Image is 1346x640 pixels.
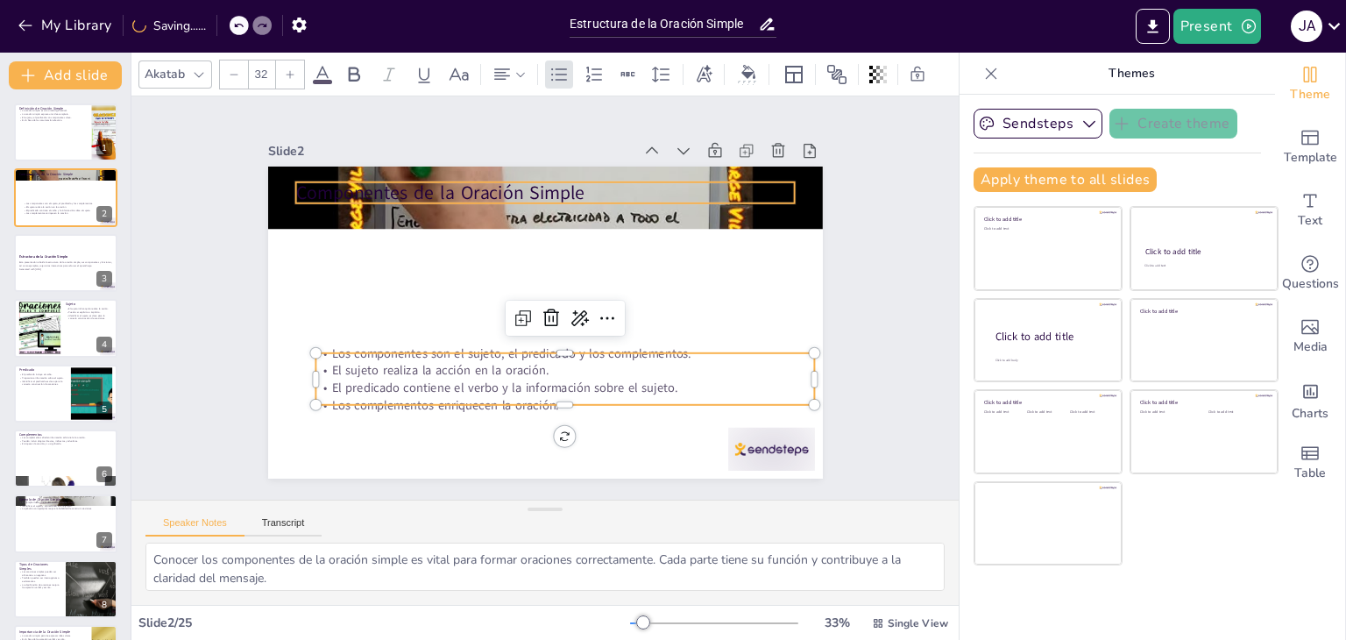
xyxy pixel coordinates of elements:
p: Componentes de la Oración Simple [19,171,112,176]
span: Template [1284,148,1337,167]
p: Sujeto [66,302,112,307]
p: Puede ser explícito o implícito. [66,310,112,314]
p: Importancia de la Oración Simple [19,629,87,635]
button: Sendsteps [974,109,1102,139]
div: Get real-time input from your audience [1275,242,1345,305]
div: 7 [96,532,112,548]
div: J A [1291,11,1322,42]
div: 1 [96,140,112,156]
div: Click to add title [984,216,1109,223]
button: J A [1291,9,1322,44]
div: Click to add title [1140,399,1265,406]
div: 8 [14,560,117,618]
div: Slide 2 [324,64,677,193]
div: Add images, graphics, shapes or video [1275,305,1345,368]
textarea: Conocer los componentes de la oración simple es vital para formar oraciones correctamente. Cada p... [145,543,945,591]
div: Add charts and graphs [1275,368,1345,431]
p: Las oraciones simples pueden ser afirmativas o negativas. [19,570,60,576]
div: 4 [96,337,112,352]
div: 6 [14,430,117,487]
div: 5 [14,365,117,423]
div: Click to add text [1144,264,1261,268]
button: Export to PowerPoint [1136,9,1170,44]
div: 5 [96,402,112,417]
p: Los complementos añaden información adicional a la oración. [19,436,112,439]
span: Media [1293,338,1328,357]
span: Charts [1292,404,1328,423]
div: 2 [14,168,117,226]
div: Background color [735,65,762,83]
p: La oración simple expresa una idea completa. [19,113,87,117]
p: El sujeto indica quién realiza la acción. [66,308,112,311]
div: Slide 2 / 25 [138,615,630,631]
div: 33 % [816,615,858,631]
div: 3 [14,234,117,292]
div: 8 [96,597,112,613]
div: Add text boxes [1275,179,1345,242]
span: Text [1298,211,1322,231]
p: Definición de Oración Simple [19,106,87,111]
p: Componentes de la Oración Simple [336,109,819,288]
p: Proporciona información sobre el sujeto. [19,376,66,380]
div: 6 [96,466,112,482]
div: Click to add text [984,410,1024,415]
div: Click to add title [984,399,1109,406]
div: Add a table [1275,431,1345,494]
div: Add ready made slides [1275,116,1345,179]
p: El ejemplo ilustra la estructura de la oración simple. [19,501,112,505]
div: Layout [780,60,808,89]
p: Ejemplo de Oración Simple [19,497,112,502]
div: Click to add text [1140,410,1195,415]
div: Click to add title [1145,246,1262,257]
p: Pueden incluir objetos directos, indirectos y adverbios. [19,439,112,443]
div: 3 [96,271,112,287]
p: El predicado contiene el verbo y la información sobre el sujeto. [296,304,776,475]
p: La oración simple es una unidad gramatical. [19,110,87,113]
div: Click to add text [984,227,1109,231]
p: Identificar el sujeto es clave para la correcta construcción de oraciones. [66,314,112,320]
p: Identificar el predicado es clave para la correcta construcción de oraciones. [19,379,66,385]
button: Speaker Notes [145,517,244,537]
span: Theme [1290,85,1330,104]
p: El predicado incluye el verbo. [19,373,66,376]
div: Saving...... [132,18,206,34]
p: Themes [1005,53,1257,95]
button: My Library [13,11,119,39]
p: Complementos [19,432,112,437]
p: El sujeto y el predicado son componentes clave. [19,116,87,119]
p: Tipos de Oraciones Simples [19,562,60,572]
div: Akatab [141,62,188,86]
div: Click to add title [995,330,1108,345]
p: Enriquecen la oración y su significado. [19,443,112,446]
p: Es la base de la comunicación efectiva. [19,119,87,123]
p: También pueden ser interrogativas o exclamativas. [19,576,60,582]
div: Click to add text [1070,410,1109,415]
p: El sujeto realiza la acción en la oración. [23,205,116,209]
div: Click to add title [1140,307,1265,314]
button: Present [1173,9,1261,44]
div: Text effects [691,60,717,89]
input: Insert title [570,11,758,37]
div: Change the overall theme [1275,53,1345,116]
div: 4 [14,299,117,357]
p: La oración simple permite expresar ideas claras. [19,635,87,638]
button: Transcript [244,517,322,537]
p: Los complementos enriquecen la oración. [23,211,116,215]
div: Click to add text [1208,410,1264,415]
div: Click to add body [995,359,1106,363]
div: 1 [14,103,117,161]
span: Table [1294,464,1326,483]
p: Generated with [URL] [19,267,112,271]
p: Los componentes son el sujeto, el predicado y los complementos. [23,202,116,205]
span: Single View [888,616,948,630]
p: El sujeto realiza la acción en la oración. [301,288,782,459]
p: La clasificación de oraciones mejora la expresión verbal y escrita. [19,583,60,589]
button: Add slide [9,61,122,89]
div: 7 [14,494,117,552]
p: Identificar el sujeto y el predicado en el ejemplo. [19,504,112,508]
div: 2 [96,206,112,222]
strong: Estructura de la Oración Simple [19,254,67,259]
p: El predicado contiene el verbo y la información sobre el sujeto. [23,209,116,212]
p: La práctica con ejemplos mejora la habilidad de construir oraciones. [19,508,112,511]
p: Esta presentación aborda la estructura de la oración simple, sus componentes y funciones, así com... [19,261,112,267]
